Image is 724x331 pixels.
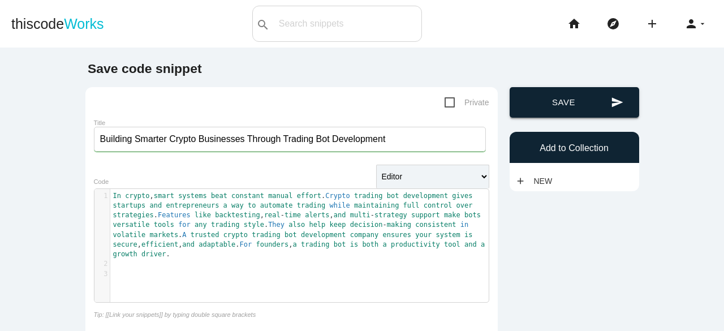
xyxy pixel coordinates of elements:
[325,192,350,200] span: Crypto
[223,231,248,239] span: crypto
[334,240,346,248] span: bot
[415,221,456,229] span: consistent
[382,231,411,239] span: ensures
[403,192,448,200] span: development
[293,240,297,248] span: a
[150,231,179,239] span: markets
[362,240,378,248] span: both
[253,6,273,41] button: search
[94,311,256,318] i: Tip: [[Link your snippets]] by typing double square brackets
[297,201,326,209] span: trading
[113,231,146,239] span: volatile
[64,16,104,32] span: Works
[350,221,383,229] span: decision
[411,211,440,219] span: support
[154,192,174,200] span: smart
[94,191,110,201] div: 1
[456,201,473,209] span: over
[383,221,387,229] span: -
[436,231,460,239] span: system
[94,119,106,126] label: Title
[374,211,407,219] span: strategy
[94,178,109,185] label: Code
[211,192,227,200] span: beat
[178,192,207,200] span: systems
[350,211,370,219] span: multi
[403,201,420,209] span: full
[273,12,421,36] input: Search snippets
[330,201,350,209] span: while
[445,96,489,110] span: Private
[248,201,256,209] span: to
[301,231,346,239] span: development
[460,221,468,229] span: in
[211,221,240,229] span: trading
[288,221,305,229] span: also
[354,201,399,209] span: maintaining
[510,87,639,118] button: sendSave
[481,240,485,248] span: a
[154,221,174,229] span: tools
[330,221,346,229] span: keep
[195,211,211,219] span: like
[645,6,659,42] i: add
[606,6,620,42] i: explore
[264,211,281,219] span: real
[260,201,293,209] span: automate
[178,221,191,229] span: for
[444,211,460,219] span: make
[94,127,486,152] input: What does this code do?
[387,192,399,200] span: bot
[350,231,379,239] span: company
[240,240,252,248] span: For
[464,240,477,248] span: and
[285,231,297,239] span: bot
[444,240,460,248] span: tool
[182,240,195,248] span: and
[387,221,411,229] span: making
[223,201,227,209] span: a
[464,231,472,239] span: is
[113,192,489,259] span: , . . , , . . , , . , .
[415,231,432,239] span: your
[195,221,207,229] span: any
[158,211,191,219] span: Features
[88,61,202,76] b: Save code snippet
[231,192,264,200] span: constant
[166,201,219,209] span: entrepreneurs
[199,240,235,248] span: adaptable
[244,221,264,229] span: style
[268,221,285,229] span: They
[191,231,219,239] span: trusted
[113,250,137,258] span: growth
[256,7,270,43] i: search
[113,240,137,248] span: secure
[141,250,166,258] span: driver
[567,6,581,42] i: home
[301,240,330,248] span: trading
[424,201,453,209] span: control
[354,192,383,200] span: trading
[515,171,558,191] a: addNew
[350,240,358,248] span: is
[684,6,698,42] i: person
[305,211,329,219] span: alerts
[334,211,346,219] span: and
[150,201,162,209] span: and
[231,201,244,209] span: way
[256,240,288,248] span: founders
[297,192,321,200] span: effort
[611,87,623,118] i: send
[383,240,387,248] span: a
[268,192,292,200] span: manual
[125,192,149,200] span: crypto
[252,231,281,239] span: trading
[141,240,178,248] span: efficient
[285,211,301,219] span: time
[515,143,633,153] h6: Add to Collection
[215,211,260,219] span: backtesting
[113,192,121,200] span: In
[370,211,374,219] span: -
[452,192,472,200] span: gives
[515,171,525,191] i: add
